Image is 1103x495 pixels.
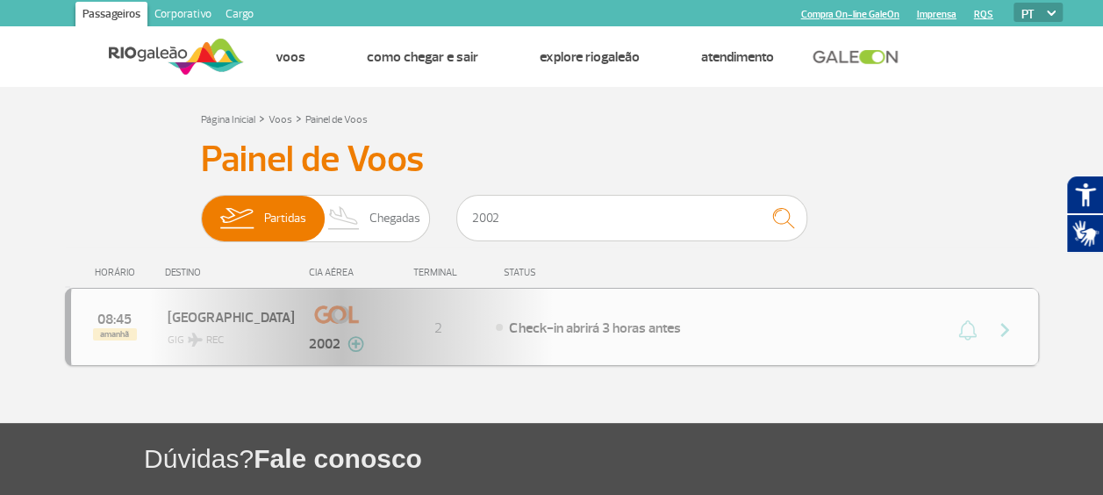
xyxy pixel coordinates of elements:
[147,2,218,30] a: Corporativo
[700,48,773,66] a: Atendimento
[495,267,638,278] div: STATUS
[201,138,903,182] h3: Painel de Voos
[70,267,166,278] div: HORÁRIO
[201,113,255,126] a: Página Inicial
[254,444,422,473] span: Fale conosco
[1066,176,1103,214] button: Abrir recursos assistivos.
[293,267,381,278] div: CIA AÉREA
[801,9,899,20] a: Compra On-line GaleOn
[165,267,293,278] div: DESTINO
[275,48,304,66] a: Voos
[75,2,147,30] a: Passageiros
[366,48,477,66] a: Como chegar e sair
[264,196,306,241] span: Partidas
[369,196,420,241] span: Chegadas
[381,267,495,278] div: TERMINAL
[296,108,302,128] a: >
[456,195,807,241] input: Voo, cidade ou cia aérea
[539,48,639,66] a: Explore RIOgaleão
[144,441,1103,477] h1: Dúvidas?
[917,9,956,20] a: Imprensa
[1066,176,1103,253] div: Plugin de acessibilidade da Hand Talk.
[305,113,368,126] a: Painel de Voos
[974,9,993,20] a: RQS
[209,196,264,241] img: slider-embarque
[1066,214,1103,253] button: Abrir tradutor de língua de sinais.
[269,113,292,126] a: Voos
[319,196,370,241] img: slider-desembarque
[259,108,265,128] a: >
[218,2,261,30] a: Cargo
